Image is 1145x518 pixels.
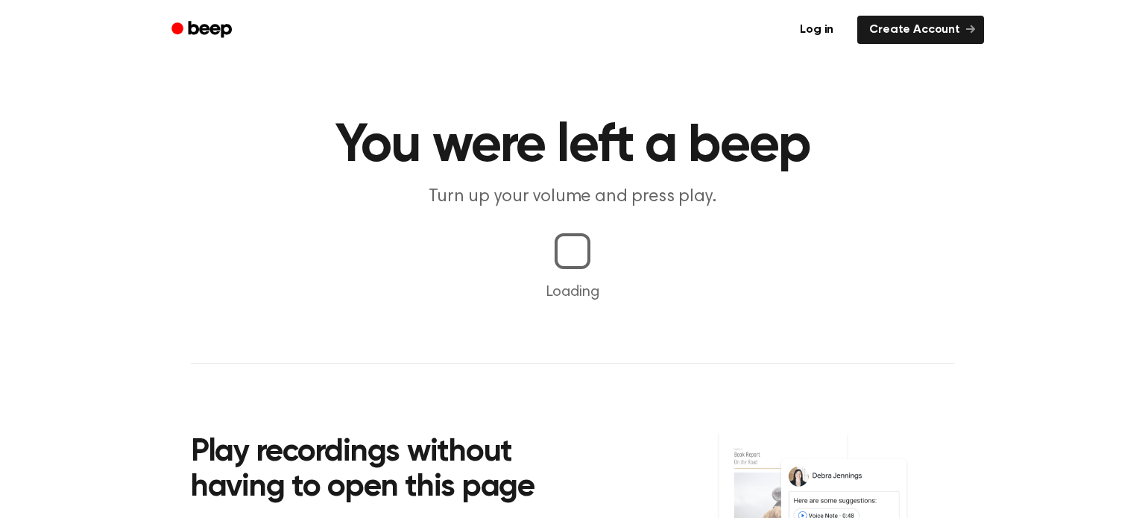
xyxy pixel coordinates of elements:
[161,16,245,45] a: Beep
[18,281,1127,303] p: Loading
[785,13,848,47] a: Log in
[286,185,859,209] p: Turn up your volume and press play.
[191,119,954,173] h1: You were left a beep
[191,435,593,506] h2: Play recordings without having to open this page
[857,16,984,44] a: Create Account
